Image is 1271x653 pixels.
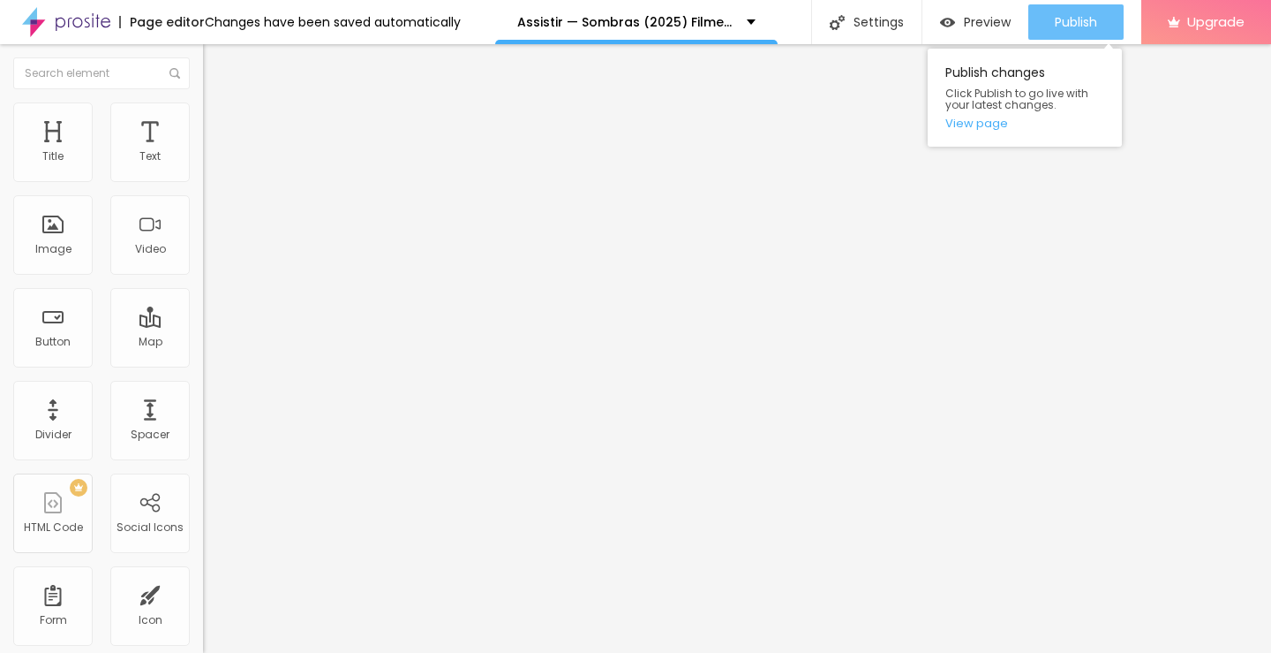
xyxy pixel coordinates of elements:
button: Publish [1028,4,1124,40]
div: Video [135,243,166,255]
p: Assistir — Sombras (2025) Filme completo em Português [517,16,733,28]
div: Publish changes [928,49,1122,147]
img: view-1.svg [940,15,955,30]
div: Icon [139,614,162,626]
input: Search element [13,57,190,89]
img: Icone [830,15,845,30]
div: Map [139,336,162,348]
iframe: Editor [203,44,1271,653]
span: Upgrade [1187,14,1245,29]
div: Image [35,243,71,255]
div: Social Icons [117,521,184,534]
div: Button [35,336,71,348]
span: Publish [1055,15,1097,29]
div: Text [139,150,161,163]
button: Preview [922,4,1028,40]
div: Title [42,150,64,163]
span: Click Publish to go live with your latest changes. [945,87,1104,110]
span: Preview [964,15,1011,29]
div: Divider [35,429,71,441]
div: HTML Code [24,521,83,534]
div: Spacer [131,429,169,441]
img: Icone [169,68,180,79]
div: Form [40,614,67,626]
div: Page editor [119,16,205,28]
div: Changes have been saved automatically [205,16,461,28]
a: View page [945,118,1104,129]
